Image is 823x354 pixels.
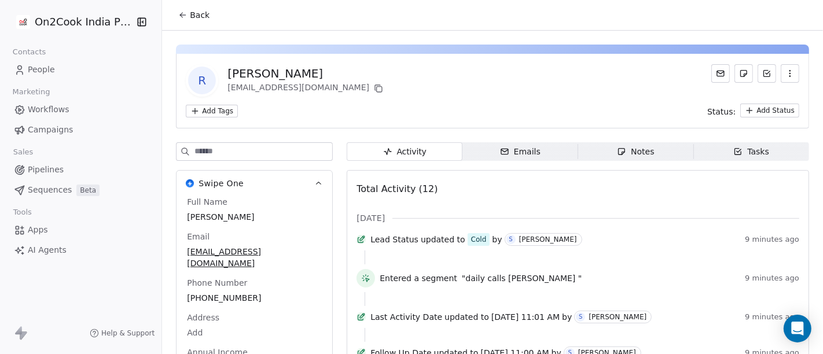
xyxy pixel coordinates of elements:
a: SequencesBeta [9,180,152,200]
span: Status: [707,106,736,117]
span: Swipe One [199,178,244,189]
button: Add Tags [186,105,238,117]
span: by [492,234,502,245]
a: Pipelines [9,160,152,179]
span: Phone Number [185,277,249,289]
span: Pipelines [28,164,64,176]
span: Entered a segment [380,272,457,284]
span: Campaigns [28,124,73,136]
div: Emails [500,146,541,158]
div: [PERSON_NAME] [519,235,577,244]
a: People [9,60,152,79]
span: updated to [444,311,489,323]
span: [PHONE_NUMBER] [187,292,322,304]
span: "daily calls [PERSON_NAME] " [462,272,582,284]
img: on2cook%20logo-04%20copy.jpg [16,15,30,29]
a: Campaigns [9,120,152,139]
a: Help & Support [90,329,155,338]
div: Open Intercom Messenger [784,315,811,342]
span: 9 minutes ago [745,312,799,322]
span: [EMAIL_ADDRESS][DOMAIN_NAME] [187,246,322,269]
span: Sequences [28,184,72,196]
div: [PERSON_NAME] [227,65,385,82]
span: Last Activity Date [370,311,442,323]
button: Add Status [740,104,799,117]
span: Add [187,327,322,338]
span: Help & Support [101,329,155,338]
span: [DATE] 11:01 AM [491,311,560,323]
span: Tools [8,204,36,221]
div: Notes [617,146,654,158]
img: Swipe One [186,179,194,187]
a: AI Agents [9,241,152,260]
span: [DATE] [357,212,385,224]
span: Back [190,9,210,21]
span: R [188,67,216,94]
span: Full Name [185,196,230,208]
span: Apps [28,224,48,236]
span: AI Agents [28,244,67,256]
span: by [562,311,572,323]
span: Contacts [8,43,51,61]
button: Back [171,5,216,25]
span: Marketing [8,83,55,101]
span: Email [185,231,212,242]
div: Tasks [733,146,769,158]
span: Sales [8,143,38,161]
div: Cold [471,234,487,245]
span: updated to [421,234,465,245]
div: [PERSON_NAME] [589,313,646,321]
a: Apps [9,220,152,239]
span: [PERSON_NAME] [187,211,322,223]
span: Beta [76,185,100,196]
div: S [509,235,512,244]
span: People [28,64,55,76]
button: Swipe OneSwipe One [177,171,332,196]
div: [EMAIL_ADDRESS][DOMAIN_NAME] [227,82,385,95]
div: S [579,312,582,322]
span: Lead Status [370,234,418,245]
button: On2Cook India Pvt. Ltd. [14,12,128,32]
a: Workflows [9,100,152,119]
span: On2Cook India Pvt. Ltd. [35,14,133,30]
span: 9 minutes ago [745,274,799,283]
span: Total Activity (12) [357,183,438,194]
span: 9 minutes ago [745,235,799,244]
span: Workflows [28,104,69,116]
span: Address [185,312,222,323]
